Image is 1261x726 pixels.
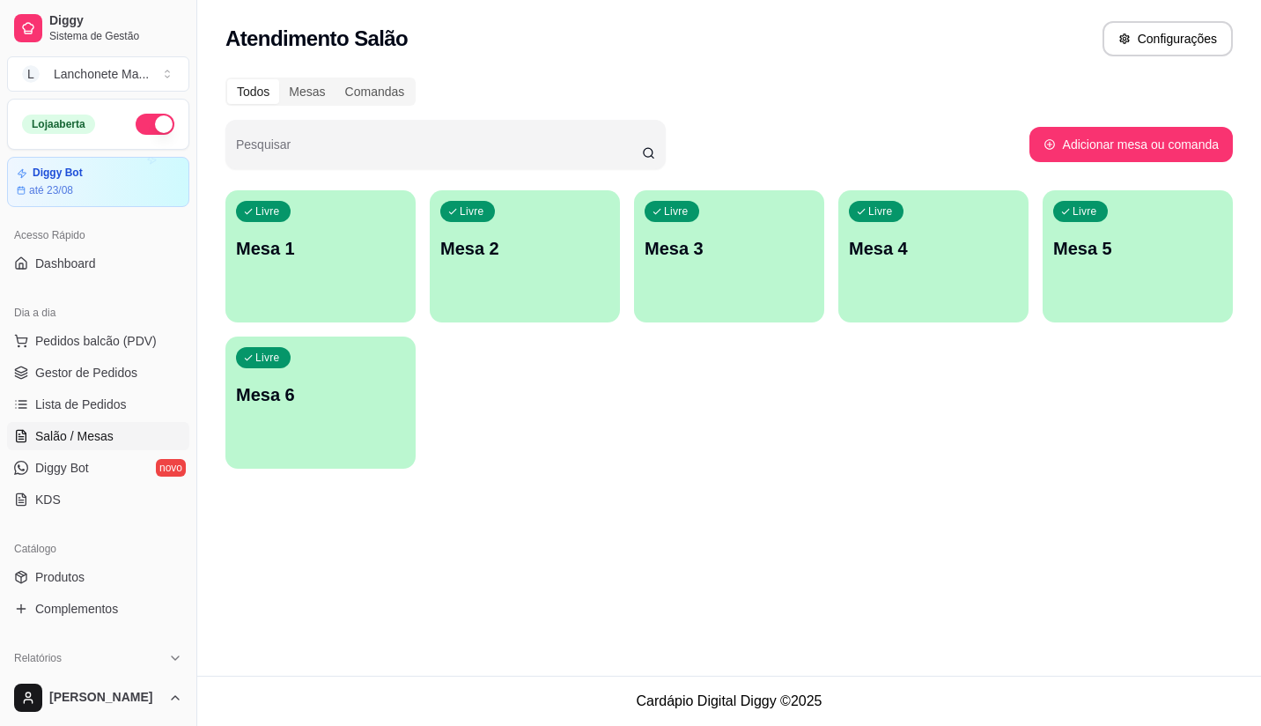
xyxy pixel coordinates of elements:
span: Relatórios [14,651,62,665]
span: Diggy [49,13,182,29]
div: Mesas [279,79,335,104]
a: Diggy Botaté 23/08 [7,157,189,207]
span: Pedidos balcão (PDV) [35,332,157,350]
button: LivreMesa 6 [225,337,416,469]
div: Comandas [336,79,415,104]
button: Configurações [1102,21,1233,56]
button: Adicionar mesa ou comanda [1029,127,1233,162]
div: Catálogo [7,535,189,563]
span: Complementos [35,600,118,618]
a: Complementos [7,595,189,623]
a: Salão / Mesas [7,422,189,450]
p: Livre [1073,204,1097,219]
span: L [22,65,40,83]
button: [PERSON_NAME] [7,677,189,719]
article: Diggy Bot [33,167,83,180]
button: LivreMesa 1 [225,190,416,322]
a: DiggySistema de Gestão [7,7,189,49]
a: Gestor de Pedidos [7,359,189,387]
h2: Atendimento Salão [225,25,408,53]
span: Gestor de Pedidos [35,364,137,382]
span: Dashboard [35,255,96,272]
p: Mesa 3 [645,236,814,261]
input: Pesquisar [236,143,642,160]
div: Todos [227,79,279,104]
a: Dashboard [7,249,189,278]
span: Lista de Pedidos [35,396,127,413]
p: Mesa 6 [236,382,405,407]
span: KDS [35,491,61,508]
span: [PERSON_NAME] [49,690,161,706]
span: Salão / Mesas [35,427,114,445]
p: Mesa 4 [849,236,1018,261]
div: Loja aberta [22,115,95,134]
div: Lanchonete Ma ... [54,65,149,83]
button: LivreMesa 3 [634,190,824,322]
button: LivreMesa 2 [430,190,620,322]
p: Mesa 1 [236,236,405,261]
span: Diggy Bot [35,459,89,477]
a: Produtos [7,563,189,591]
p: Livre [460,204,484,219]
button: LivreMesa 5 [1043,190,1233,322]
p: Livre [868,204,893,219]
p: Mesa 2 [440,236,609,261]
a: Lista de Pedidos [7,390,189,419]
button: Alterar Status [136,114,174,135]
p: Livre [664,204,689,219]
button: Select a team [7,56,189,92]
p: Livre [255,351,280,365]
div: Dia a dia [7,299,189,327]
p: Livre [255,204,280,219]
a: Diggy Botnovo [7,454,189,482]
article: até 23/08 [29,183,73,197]
button: LivreMesa 4 [838,190,1029,322]
div: Acesso Rápido [7,221,189,249]
footer: Cardápio Digital Diggy © 2025 [197,676,1261,726]
span: Produtos [35,568,85,586]
p: Mesa 5 [1053,236,1222,261]
a: KDS [7,485,189,514]
button: Pedidos balcão (PDV) [7,327,189,355]
span: Sistema de Gestão [49,29,182,43]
